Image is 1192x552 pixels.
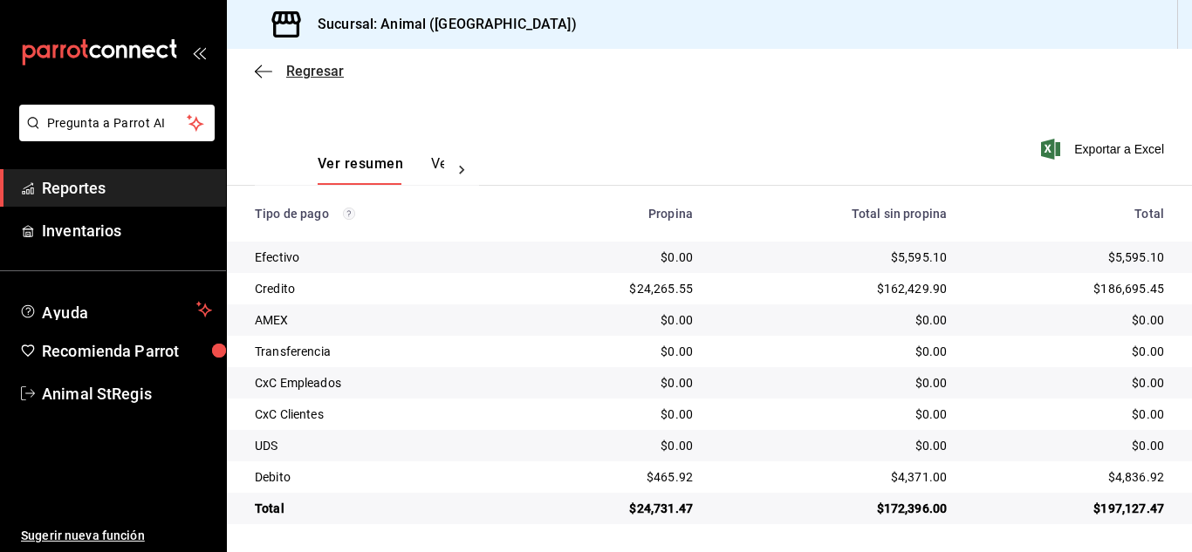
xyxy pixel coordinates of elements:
div: Efectivo [255,249,505,266]
button: open_drawer_menu [192,45,206,59]
button: Exportar a Excel [1045,139,1164,160]
div: $197,127.47 [975,500,1164,517]
button: Ver pagos [431,155,497,185]
div: $24,731.47 [533,500,693,517]
button: Regresar [255,63,344,79]
div: $186,695.45 [975,280,1164,297]
div: $0.00 [721,437,947,454]
div: CxC Clientes [255,405,505,423]
div: $0.00 [975,343,1164,360]
div: $4,836.92 [975,468,1164,486]
div: CxC Empleados [255,374,505,392]
div: $0.00 [975,405,1164,423]
span: Inventarios [42,219,212,242]
button: Pregunta a Parrot AI [19,105,215,141]
div: navigation tabs [318,155,444,185]
div: Total sin propina [721,207,947,221]
h3: Sucursal: Animal ([GEOGRAPHIC_DATA]) [304,14,577,35]
span: Recomienda Parrot [42,339,212,363]
div: $0.00 [533,343,693,360]
div: $5,595.10 [975,249,1164,266]
div: AMEX [255,311,505,329]
div: $4,371.00 [721,468,947,486]
div: $0.00 [533,374,693,392]
div: $0.00 [721,311,947,329]
button: Ver resumen [318,155,403,185]
div: $0.00 [533,405,693,423]
div: Total [255,500,505,517]
div: $0.00 [975,311,1164,329]
div: $172,396.00 [721,500,947,517]
div: $162,429.90 [721,280,947,297]
div: $0.00 [721,405,947,423]
span: Pregunta a Parrot AI [47,114,188,133]
div: $0.00 [975,374,1164,392]
div: Transferencia [255,343,505,360]
div: Debito [255,468,505,486]
div: $0.00 [975,437,1164,454]
span: Animal StRegis [42,382,212,405]
a: Pregunta a Parrot AI [12,126,215,145]
div: Propina [533,207,693,221]
div: UDS [255,437,505,454]
div: $24,265.55 [533,280,693,297]
span: Ayuda [42,299,189,320]
span: Sugerir nueva función [21,527,212,545]
div: Credito [255,280,505,297]
div: $0.00 [533,311,693,329]
span: Regresar [286,63,344,79]
div: $0.00 [533,249,693,266]
span: Reportes [42,176,212,200]
div: $0.00 [721,343,947,360]
div: $0.00 [721,374,947,392]
div: $465.92 [533,468,693,486]
svg: Los pagos realizados con Pay y otras terminales son montos brutos. [343,208,355,220]
div: Tipo de pago [255,207,505,221]
div: Total [975,207,1164,221]
div: $5,595.10 [721,249,947,266]
div: $0.00 [533,437,693,454]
